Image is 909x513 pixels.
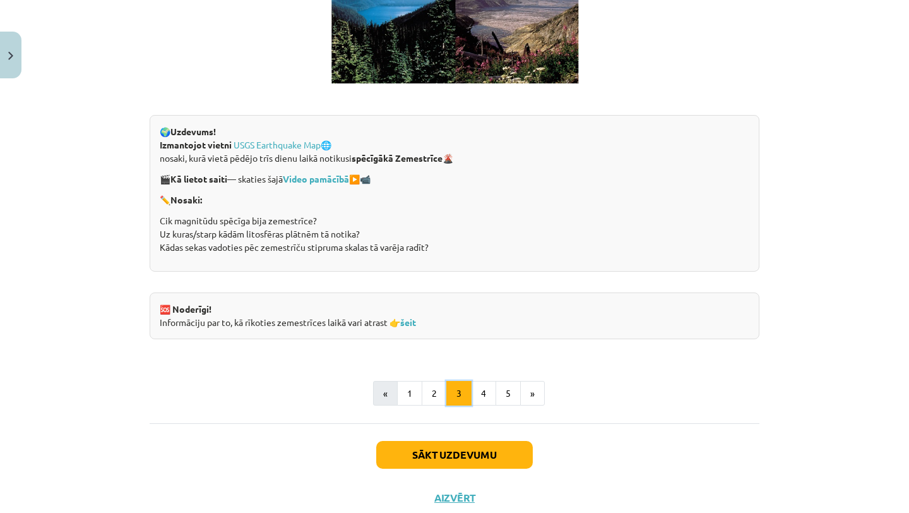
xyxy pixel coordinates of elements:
p: 🌐 nosaki, kurā vietā pēdējo trīs dienu laikā notikusi 🌋 [160,138,749,165]
img: icon-close-lesson-0947bae3869378f0d4975bcd49f059093ad1ed9edebbc8119c70593378902aed.svg [8,52,13,60]
strong: Uzdevums! [170,126,216,137]
nav: Page navigation example [150,381,759,406]
strong: Nosaki: [170,194,202,205]
button: Aizvērt [431,492,478,504]
p: 🎬 — skaties šajā ▶️📹 [160,172,749,186]
a: Video pamācībā [283,173,349,184]
strong: 🌍 [160,126,170,137]
div: Informāciju par to, kā rīkoties zemestrīces laikā vari atrast 👉 [150,293,759,339]
button: 5 [496,381,521,406]
a: šeit [400,317,416,328]
strong: Izmantojot vietni [160,139,232,150]
button: 4 [471,381,496,406]
button: » [520,381,545,406]
strong: spēcīgākā Zemestrīce [352,152,443,164]
p: Cik magnitūdu spēcīga bija zemestrīce? Uz kuras/starp kādām litosfēras plātnēm tā notika? Kādas s... [160,214,749,254]
a: USGS Earthquake Map [234,139,321,150]
button: Sākt uzdevumu [376,441,533,469]
p: ✏️ [160,193,749,207]
strong: Kā lietot saiti [170,173,227,184]
button: 1 [397,381,422,406]
button: 2 [422,381,447,406]
strong: 🆘 Noderīgi! [160,303,211,315]
button: 3 [446,381,472,406]
button: « [373,381,398,406]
